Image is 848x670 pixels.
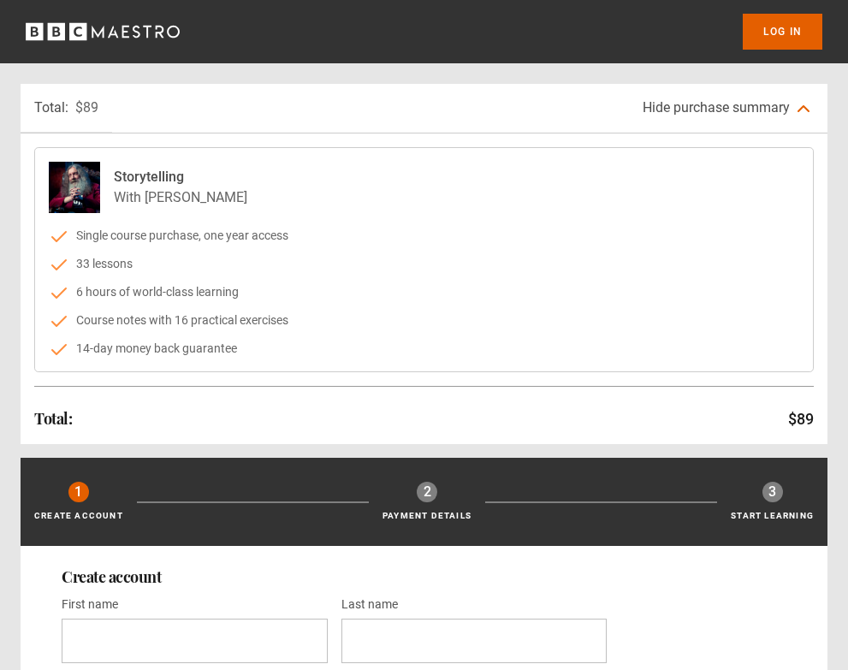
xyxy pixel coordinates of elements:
button: Hide purchase summary [629,84,827,133]
p: With [PERSON_NAME] [114,187,247,208]
span: Hide purchase summary [643,99,790,116]
h2: Total: [34,408,72,429]
svg: BBC Maestro [26,19,180,44]
label: Last name [341,595,398,615]
p: $89 [788,407,814,430]
div: 3 [762,482,783,502]
a: Log In [743,14,822,50]
p: $89 [75,98,98,118]
li: 14-day money back guarantee [49,340,799,358]
div: 1 [68,482,89,502]
li: Course notes with 16 practical exercises [49,311,799,329]
li: 33 lessons [49,255,799,273]
li: 6 hours of world-class learning [49,283,799,301]
p: Storytelling [114,167,247,187]
p: Start learning [731,509,814,522]
div: 2 [417,482,437,502]
li: Single course purchase, one year access [49,227,799,245]
p: Total: [34,98,68,118]
p: Create Account [34,509,123,522]
label: First name [62,595,118,615]
h2: Create account [62,566,786,587]
p: Payment details [382,509,471,522]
